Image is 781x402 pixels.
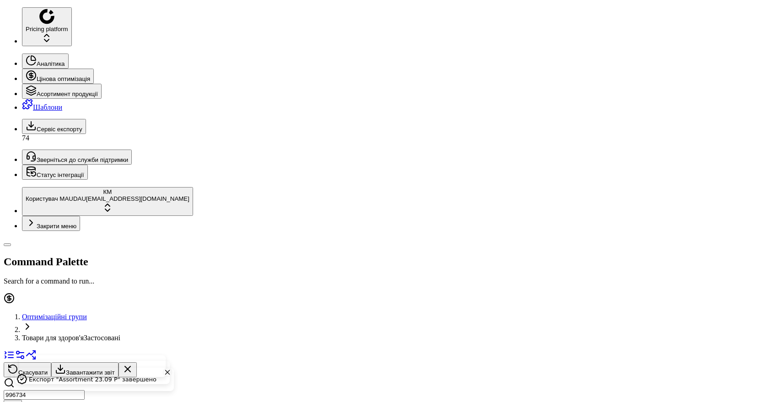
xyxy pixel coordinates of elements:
[4,243,11,246] button: Toggle Sidebar
[22,7,72,46] button: Pricing platform
[4,277,777,285] p: Search for a command to run...
[4,390,85,400] input: Пошук по SKU або назві
[163,368,172,377] button: Close toast
[22,216,80,231] button: Закрити меню
[22,187,193,216] button: КMКористувач MAUDAU[EMAIL_ADDRESS][DOMAIN_NAME]
[26,26,68,32] span: Pricing platform
[743,371,765,393] iframe: Intercom live chat
[22,84,102,99] button: Асортимент продукції
[37,60,65,67] span: Аналітика
[22,119,86,134] button: Сервіс експорту
[22,334,84,342] span: Товари для здоров'я
[37,91,98,97] span: Асортимент продукції
[103,188,112,195] span: КM
[4,256,777,268] h2: Command Palette
[84,334,120,342] span: Застосовані
[4,313,777,342] nav: breadcrumb
[33,103,62,111] span: Шаблони
[22,313,87,321] a: Оптимізаційні групи
[29,375,156,384] div: Експорт "Assortment 23.09 Р" завершено
[37,156,128,163] span: Зверніться до служби підтримки
[22,103,62,111] a: Шаблони
[22,165,88,180] button: Статус інтеграції
[22,150,132,165] button: Зверніться до служби підтримки
[22,334,777,342] span: Товари для здоров'яЗастосовані
[4,362,51,377] button: Скасувати
[22,134,777,142] div: 74
[37,75,90,82] span: Цінова оптимізація
[22,54,69,69] button: Аналітика
[37,223,76,230] span: Закрити меню
[86,195,189,202] span: [EMAIL_ADDRESS][DOMAIN_NAME]
[37,126,82,133] span: Сервіс експорту
[37,172,84,178] span: Статус інтеграції
[22,69,94,84] button: Цінова оптимізація
[26,195,86,202] span: Користувач MAUDAU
